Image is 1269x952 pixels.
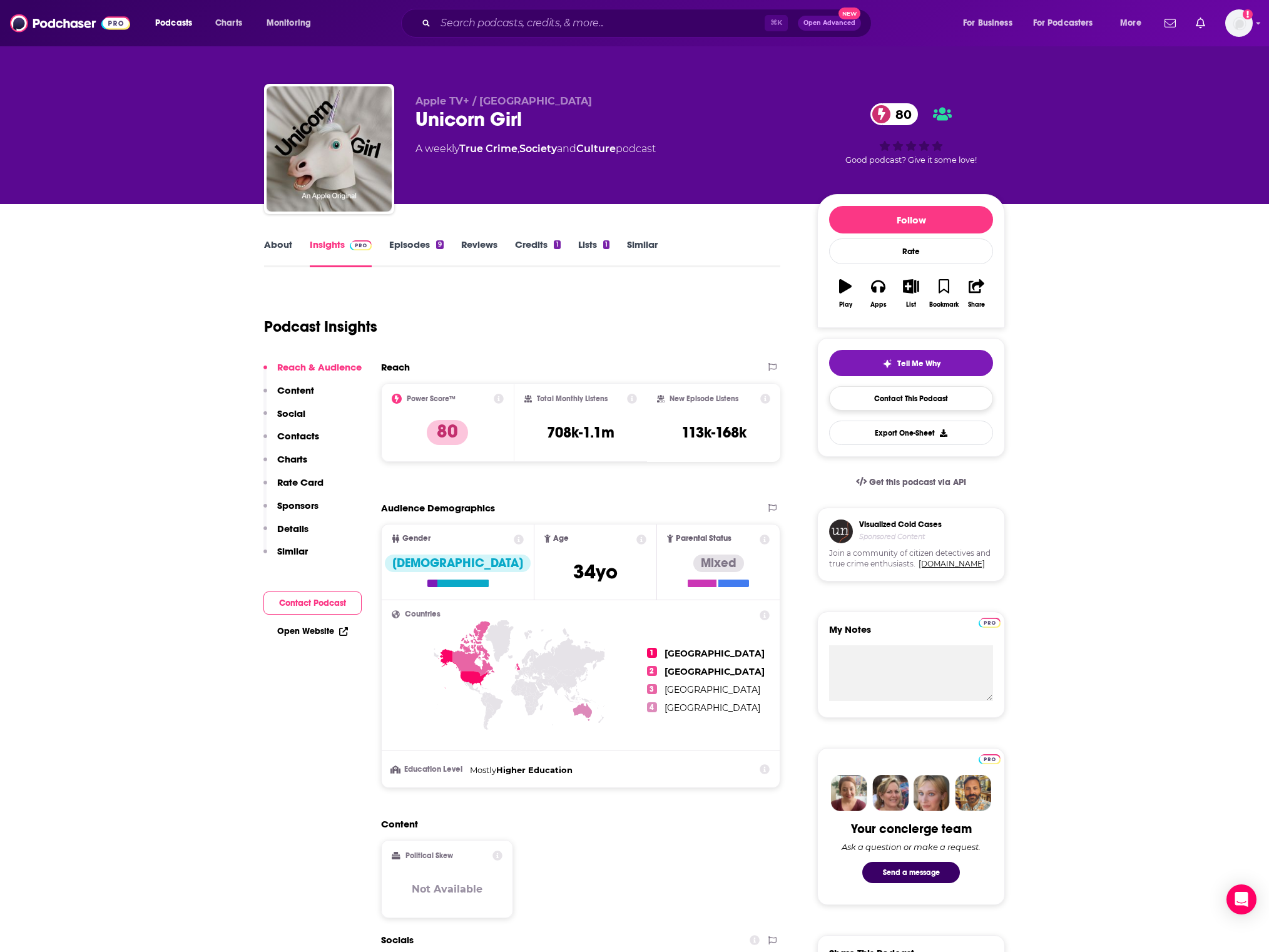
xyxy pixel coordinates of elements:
[647,666,657,676] span: 2
[277,384,314,396] p: Content
[670,394,738,403] h2: New Episode Listens
[470,765,496,775] span: Mostly
[851,821,972,837] div: Your concierge team
[263,591,362,615] button: Contact Podcast
[1111,13,1157,33] button: open menu
[954,13,1028,33] button: open menu
[1226,884,1256,914] div: Open Intercom Messenger
[515,238,560,267] a: Credits1
[927,271,960,316] button: Bookmark
[263,453,307,476] button: Charts
[412,883,482,895] h3: Not Available
[870,103,918,125] a: 80
[829,386,993,411] a: Contact This Podcast
[829,623,993,645] label: My Notes
[415,95,592,107] span: Apple TV+ / [GEOGRAPHIC_DATA]
[829,548,993,570] span: Join a community of citizen detectives and true crime enthusiasts.
[277,476,324,488] p: Rate Card
[573,560,618,584] span: 34 yo
[817,508,1005,612] a: Visualized Cold CasesSponsored ContentJoin a community of citizen detectives and true crime enthu...
[207,13,250,33] a: Charts
[402,535,431,543] span: Gender
[385,555,531,572] div: [DEMOGRAPHIC_DATA]
[517,143,519,155] span: ,
[496,765,573,775] span: Higher Education
[647,684,657,694] span: 3
[829,350,993,376] button: tell me why sparkleTell Me Why
[436,13,765,33] input: Search podcasts, credits, & more...
[553,535,569,543] span: Age
[10,11,130,35] img: Podchaser - Follow, Share and Rate Podcasts
[693,555,744,572] div: Mixed
[277,361,362,373] p: Reach & Audience
[537,394,608,403] h2: Total Monthly Listens
[859,520,942,530] h3: Visualized Cold Cases
[838,8,861,19] span: New
[979,752,1001,764] a: Pro website
[955,775,991,811] img: Jon Profile
[413,9,884,38] div: Search podcasts, credits, & more...
[277,499,319,511] p: Sponsors
[436,240,444,249] div: 9
[1225,9,1253,37] button: Show profile menu
[263,407,305,431] button: Social
[869,477,966,488] span: Get this podcast via API
[1025,13,1111,33] button: open menu
[277,545,308,557] p: Similar
[979,754,1001,764] img: Podchaser Pro
[831,775,867,811] img: Sydney Profile
[882,359,892,369] img: tell me why sparkle
[263,523,308,546] button: Details
[627,238,658,267] a: Similar
[765,15,788,31] span: ⌘ K
[392,765,465,774] h3: Education Level
[277,626,348,637] a: Open Website
[914,775,950,811] img: Jules Profile
[846,467,976,498] a: Get this podcast via API
[155,14,192,32] span: Podcasts
[263,361,362,384] button: Reach & Audience
[803,20,855,26] span: Open Advanced
[405,851,453,860] h2: Political Skew
[603,240,609,249] div: 1
[519,143,557,155] a: Society
[381,818,770,830] h2: Content
[554,240,560,249] div: 1
[415,141,656,156] div: A weekly podcast
[963,14,1012,32] span: For Business
[1191,13,1210,34] a: Show notifications dropdown
[1243,9,1253,19] svg: Add a profile image
[381,928,414,952] h2: Socials
[263,476,324,499] button: Rate Card
[381,361,410,373] h2: Reach
[576,143,616,155] a: Culture
[919,559,985,568] a: [DOMAIN_NAME]
[798,16,861,31] button: Open AdvancedNew
[407,394,456,403] h2: Power Score™
[842,842,981,852] div: Ask a question or make a request.
[862,862,960,883] button: Send a message
[665,684,760,695] span: [GEOGRAPHIC_DATA]
[829,520,853,543] img: coldCase.18b32719.png
[961,271,993,316] button: Share
[461,238,497,267] a: Reviews
[459,143,517,155] a: True Crime
[350,240,372,250] img: Podchaser Pro
[267,86,392,212] img: Unicorn Girl
[968,301,985,309] div: Share
[263,384,314,407] button: Content
[1159,13,1181,34] a: Show notifications dropdown
[310,238,372,267] a: InsightsPodchaser Pro
[264,238,292,267] a: About
[979,616,1001,628] a: Pro website
[665,648,765,659] span: [GEOGRAPHIC_DATA]
[547,423,614,442] h3: 708k-1.1m
[845,155,977,165] span: Good podcast? Give it some love!
[676,535,731,543] span: Parental Status
[427,420,468,445] p: 80
[883,103,918,125] span: 80
[906,301,916,309] div: List
[647,648,657,658] span: 1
